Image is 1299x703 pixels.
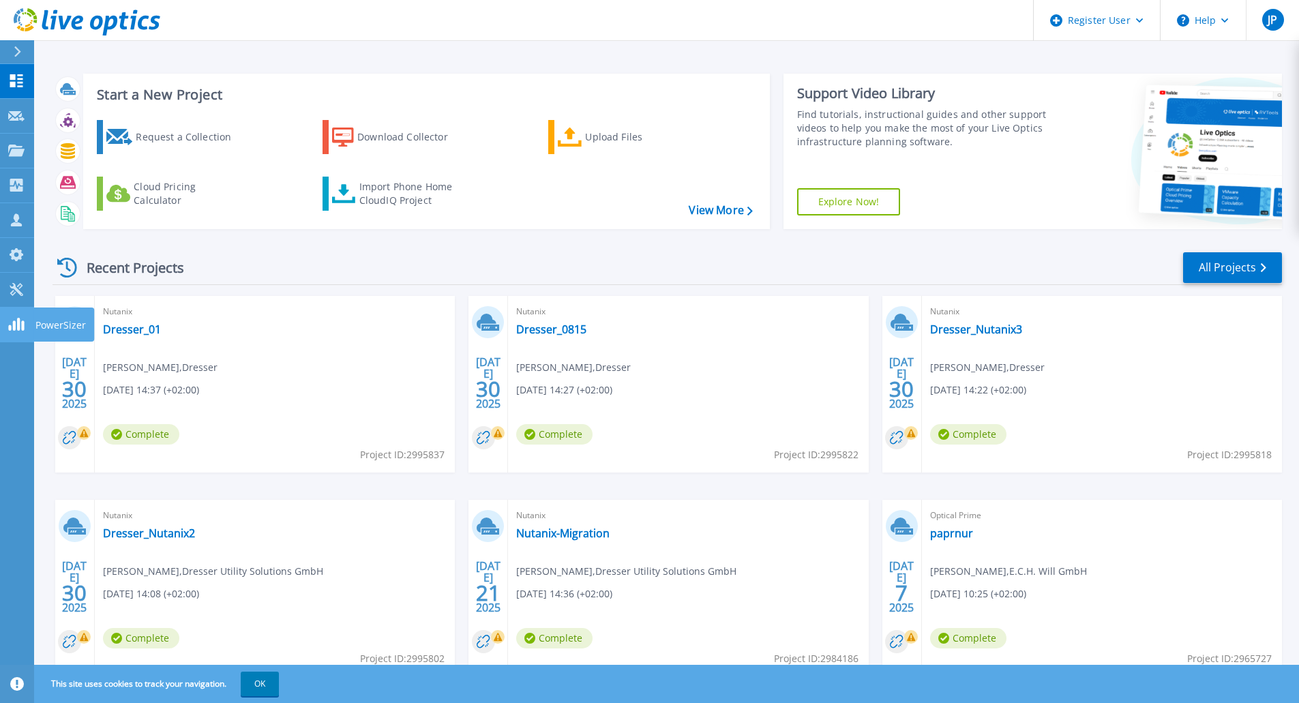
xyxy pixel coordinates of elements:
[134,180,243,207] div: Cloud Pricing Calculator
[930,628,1006,648] span: Complete
[476,587,501,599] span: 21
[516,383,612,398] span: [DATE] 14:27 (+02:00)
[38,672,279,696] span: This site uses cookies to track your navigation.
[103,586,199,601] span: [DATE] 14:08 (+02:00)
[930,304,1274,319] span: Nutanix
[889,383,914,395] span: 30
[516,586,612,601] span: [DATE] 14:36 (+02:00)
[103,360,218,375] span: [PERSON_NAME] , Dresser
[103,564,323,579] span: [PERSON_NAME] , Dresser Utility Solutions GmbH
[53,251,203,284] div: Recent Projects
[930,383,1026,398] span: [DATE] 14:22 (+02:00)
[930,586,1026,601] span: [DATE] 10:25 (+02:00)
[323,120,475,154] a: Download Collector
[516,628,593,648] span: Complete
[136,123,245,151] div: Request a Collection
[62,587,87,599] span: 30
[241,672,279,696] button: OK
[62,383,87,395] span: 30
[585,123,694,151] div: Upload Files
[61,562,87,612] div: [DATE] 2025
[103,526,195,540] a: Dresser_Nutanix2
[774,447,858,462] span: Project ID: 2995822
[1268,14,1277,25] span: JP
[516,424,593,445] span: Complete
[930,323,1022,336] a: Dresser_Nutanix3
[516,564,736,579] span: [PERSON_NAME] , Dresser Utility Solutions GmbH
[1183,252,1282,283] a: All Projects
[103,323,161,336] a: Dresser_01
[97,177,249,211] a: Cloud Pricing Calculator
[548,120,700,154] a: Upload Files
[475,562,501,612] div: [DATE] 2025
[930,526,973,540] a: paprnur
[476,383,501,395] span: 30
[35,308,86,343] p: PowerSizer
[103,508,447,523] span: Nutanix
[930,424,1006,445] span: Complete
[930,360,1045,375] span: [PERSON_NAME] , Dresser
[516,526,610,540] a: Nutanix-Migration
[516,304,860,319] span: Nutanix
[797,188,901,215] a: Explore Now!
[516,323,586,336] a: Dresser_0815
[516,360,631,375] span: [PERSON_NAME] , Dresser
[1187,651,1272,666] span: Project ID: 2965727
[103,628,179,648] span: Complete
[1187,447,1272,462] span: Project ID: 2995818
[360,651,445,666] span: Project ID: 2995802
[103,304,447,319] span: Nutanix
[930,508,1274,523] span: Optical Prime
[516,508,860,523] span: Nutanix
[61,358,87,408] div: [DATE] 2025
[889,358,914,408] div: [DATE] 2025
[359,180,466,207] div: Import Phone Home CloudIQ Project
[889,562,914,612] div: [DATE] 2025
[475,358,501,408] div: [DATE] 2025
[797,108,1051,149] div: Find tutorials, instructional guides and other support videos to help you make the most of your L...
[930,564,1087,579] span: [PERSON_NAME] , E.C.H. Will GmbH
[895,587,908,599] span: 7
[357,123,466,151] div: Download Collector
[97,120,249,154] a: Request a Collection
[103,424,179,445] span: Complete
[360,447,445,462] span: Project ID: 2995837
[103,383,199,398] span: [DATE] 14:37 (+02:00)
[689,204,752,217] a: View More
[797,85,1051,102] div: Support Video Library
[97,87,752,102] h3: Start a New Project
[774,651,858,666] span: Project ID: 2984186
